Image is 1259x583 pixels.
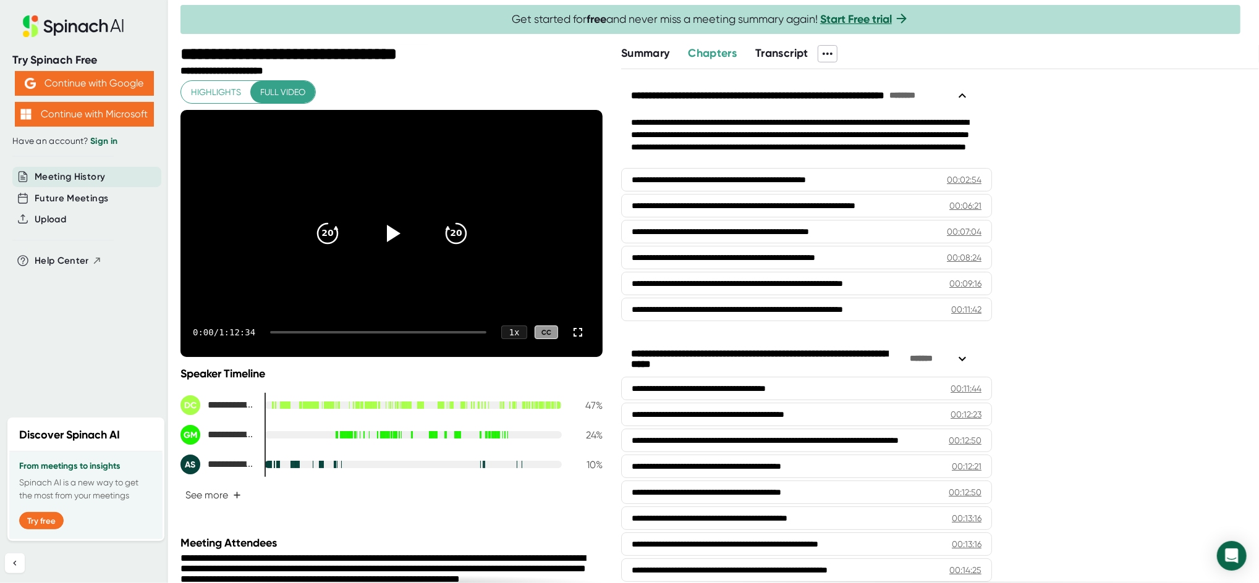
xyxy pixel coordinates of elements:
div: 00:11:44 [951,382,981,395]
button: Transcript [755,45,808,62]
div: 00:12:21 [952,460,981,472]
button: Collapse sidebar [5,553,25,573]
img: Aehbyd4JwY73AAAAAElFTkSuQmCC [25,78,36,89]
button: Meeting History [35,170,105,184]
div: 00:09:16 [949,277,981,290]
button: Chapters [688,45,737,62]
a: Start Free trial [820,12,892,26]
button: Continue with Microsoft [15,102,154,127]
button: Help Center [35,254,102,268]
h3: From meetings to insights [19,461,153,471]
div: Speaker Timeline [180,367,603,380]
div: 00:08:24 [947,251,981,264]
h2: Discover Spinach AI [19,427,120,443]
div: 1 x [501,325,527,339]
div: 10 % [572,459,603,471]
div: 00:07:04 [947,225,981,238]
div: Gaster Daniel Pacheco Mercado [180,425,255,445]
span: Full video [260,85,305,100]
div: 24 % [572,429,603,441]
button: Upload [35,212,66,227]
div: 0:00 / 1:12:34 [193,327,255,337]
div: 00:14:25 [949,564,981,576]
button: Continue with Google [15,71,154,96]
div: 00:11:42 [951,303,981,316]
div: 00:06:21 [949,199,981,212]
button: Try free [19,512,64,529]
div: 00:13:16 [952,538,981,550]
button: Future Meetings [35,191,108,206]
div: 00:02:54 [947,174,981,186]
p: Spinach AI is a new way to get the most from your meetings [19,476,153,502]
div: Meeting Attendees [180,536,606,550]
a: Sign in [90,136,117,146]
span: Summary [621,46,669,60]
div: 00:12:23 [951,408,981,421]
button: Full video [250,81,315,104]
div: Try Spinach Free [12,53,156,67]
div: AS [180,455,200,474]
b: free [587,12,606,26]
span: Get started for and never miss a meeting summary again! [512,12,909,27]
div: Open Intercom Messenger [1217,541,1247,571]
span: Help Center [35,254,89,268]
div: Have an account? [12,136,156,147]
div: Dhillan Contreras [180,395,255,415]
div: DC [180,395,200,415]
span: Highlights [191,85,241,100]
span: Chapters [688,46,737,60]
span: Transcript [755,46,808,60]
button: See more+ [180,484,246,506]
button: Highlights [181,81,251,104]
div: GM [180,425,200,445]
div: 00:12:50 [949,434,981,447]
div: CC [535,325,558,340]
div: 47 % [572,400,603,411]
div: Andres Felipe Ortega Corpus (PENSEMOS SOLUCIONES DE INDUSTRIA S.A.) [180,455,255,474]
button: Summary [621,45,669,62]
span: + [233,490,241,500]
div: 00:12:50 [949,486,981,498]
div: 00:13:16 [952,512,981,524]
